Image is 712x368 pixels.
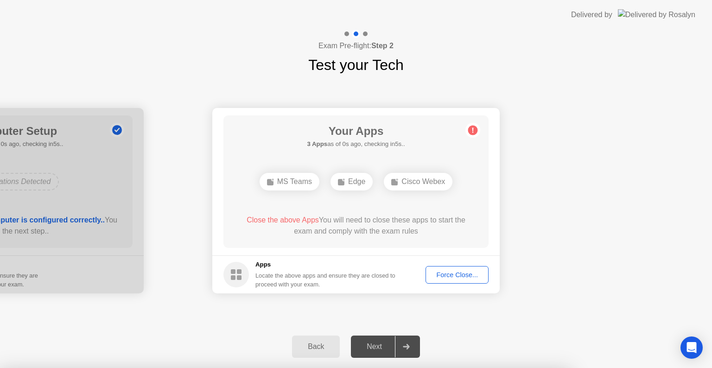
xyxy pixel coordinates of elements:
[308,54,404,76] h1: Test your Tech
[571,9,612,20] div: Delivered by
[260,173,319,190] div: MS Teams
[255,271,396,289] div: Locate the above apps and ensure they are closed to proceed with your exam.
[354,343,395,351] div: Next
[618,9,695,20] img: Delivered by Rosalyn
[247,216,319,224] span: Close the above Apps
[307,123,405,140] h1: Your Apps
[331,173,373,190] div: Edge
[429,271,485,279] div: Force Close...
[680,336,703,359] div: Open Intercom Messenger
[237,215,476,237] div: You will need to close these apps to start the exam and comply with the exam rules
[371,42,394,50] b: Step 2
[307,140,405,149] h5: as of 0s ago, checking in5s..
[307,140,327,147] b: 3 Apps
[318,40,394,51] h4: Exam Pre-flight:
[384,173,452,190] div: Cisco Webex
[255,260,396,269] h5: Apps
[295,343,337,351] div: Back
